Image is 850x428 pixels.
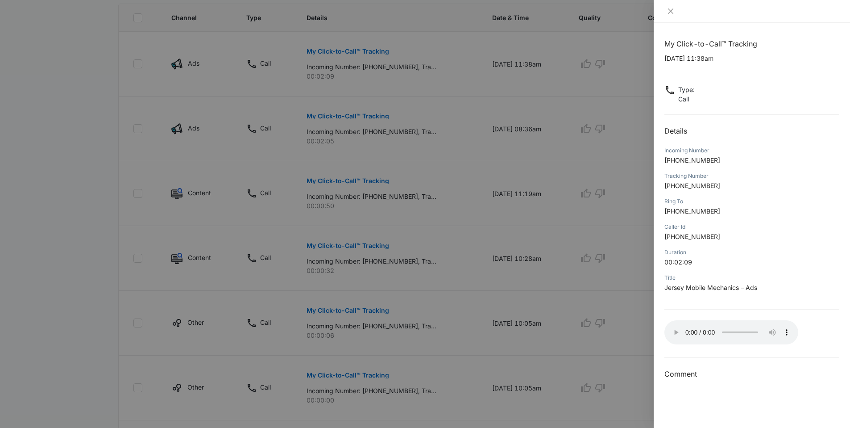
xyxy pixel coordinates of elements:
div: Duration [664,248,839,256]
p: [DATE] 11:38am [664,54,839,63]
h2: Details [664,126,839,136]
img: tab_keywords_by_traffic_grey.svg [89,52,96,59]
p: Type : [678,85,695,94]
span: [PHONE_NUMBER] [664,233,720,240]
button: Close [664,7,677,15]
div: Domain: [DOMAIN_NAME] [23,23,98,30]
div: v 4.0.25 [25,14,44,21]
h3: Comment [664,369,839,379]
h1: My Click-to-Call™ Tracking [664,38,839,49]
span: 00:02:09 [664,258,692,266]
div: Ring To [664,197,839,206]
audio: Your browser does not support the audio tag. [664,320,798,344]
span: [PHONE_NUMBER] [664,207,720,215]
div: Title [664,274,839,282]
span: [PHONE_NUMBER] [664,156,720,164]
div: Domain Overview [34,53,80,59]
span: close [667,8,674,15]
span: [PHONE_NUMBER] [664,182,720,189]
p: Call [678,94,695,104]
div: Caller Id [664,223,839,231]
img: tab_domain_overview_orange.svg [24,52,31,59]
div: Keywords by Traffic [99,53,150,59]
div: Incoming Number [664,147,839,155]
div: Tracking Number [664,172,839,180]
img: logo_orange.svg [14,14,21,21]
span: Jersey Mobile Mechanics – Ads [664,284,757,291]
img: website_grey.svg [14,23,21,30]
